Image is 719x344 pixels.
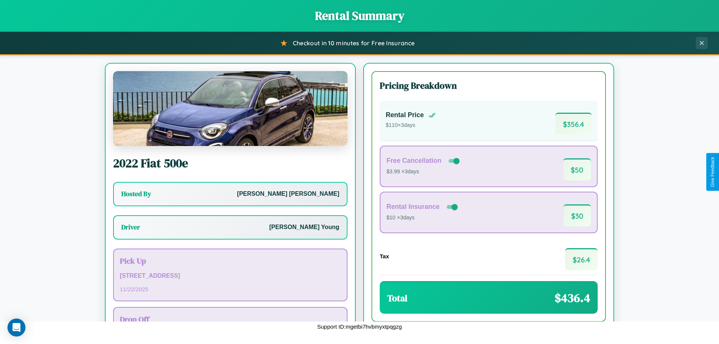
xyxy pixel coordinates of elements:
[555,290,590,306] span: $ 436.4
[710,157,715,187] div: Give Feedback
[386,111,424,119] h4: Rental Price
[113,71,348,146] img: Fiat 500e
[386,203,440,211] h4: Rental Insurance
[386,213,459,223] p: $10 × 3 days
[293,39,415,47] span: Checkout in 10 minutes for Free Insurance
[565,248,598,270] span: $ 26.4
[237,189,339,200] p: [PERSON_NAME] [PERSON_NAME]
[564,204,591,226] span: $ 30
[120,284,341,294] p: 11 / 22 / 2025
[380,79,598,92] h3: Pricing Breakdown
[120,255,341,266] h3: Pick Up
[121,223,140,232] h3: Driver
[387,292,407,304] h3: Total
[113,155,348,171] h2: 2022 Fiat 500e
[317,322,402,332] p: Support ID: mgetbi7hvbmyxtpqgzg
[269,222,339,233] p: [PERSON_NAME] Young
[7,319,25,337] div: Open Intercom Messenger
[563,158,591,180] span: $ 50
[386,121,436,130] p: $ 110 × 3 days
[386,157,442,165] h4: Free Cancellation
[555,113,592,135] span: $ 356.4
[120,314,341,325] h3: Drop Off
[7,7,712,24] h1: Rental Summary
[120,271,341,281] p: [STREET_ADDRESS]
[380,253,389,259] h4: Tax
[121,189,151,198] h3: Hosted By
[386,167,461,177] p: $3.99 × 3 days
